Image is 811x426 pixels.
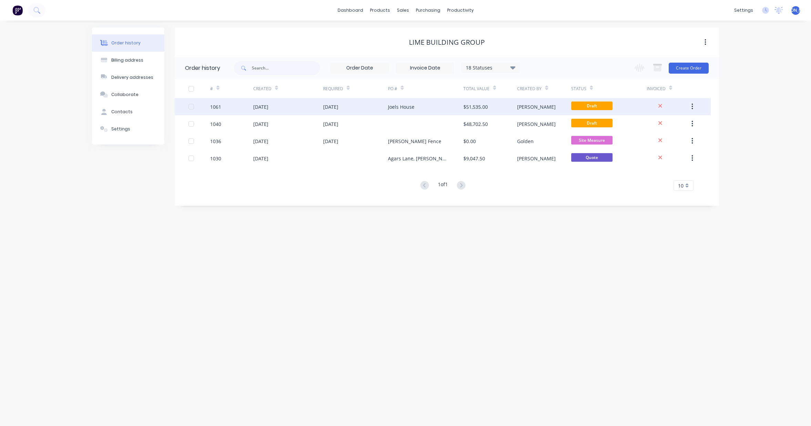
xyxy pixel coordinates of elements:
div: Delivery addresses [111,74,153,81]
span: Site Measure [571,136,613,145]
div: Total Value [463,86,490,92]
div: Required [323,86,343,92]
div: PO # [388,79,463,98]
div: Billing address [111,57,143,63]
span: Draft [571,119,613,127]
img: Factory [12,5,23,15]
div: Created [253,79,323,98]
div: Settings [111,126,130,132]
div: [DATE] [253,138,268,145]
div: [PERSON_NAME] [517,103,556,110]
div: Required [323,79,388,98]
div: Contacts [111,109,133,115]
span: Draft [571,102,613,110]
div: $9,047.50 [463,155,485,162]
input: Search... [252,61,320,75]
div: Created [253,86,271,92]
button: Collaborate [92,86,164,103]
div: Joels House [388,103,414,110]
div: Invoiced [647,79,690,98]
div: Total Value [463,79,517,98]
button: Contacts [92,103,164,120]
div: [DATE] [253,120,268,128]
div: # [210,79,253,98]
div: 1036 [210,138,221,145]
input: Invoice Date [396,63,454,73]
div: 1 of 1 [438,181,448,191]
div: 1040 [210,120,221,128]
div: Created By [517,86,542,92]
div: 1061 [210,103,221,110]
div: products [367,5,393,15]
a: dashboard [334,5,367,15]
div: Invoiced [647,86,666,92]
div: [DATE] [253,103,268,110]
span: 10 [678,182,684,189]
button: Settings [92,120,164,138]
input: Order Date [331,63,389,73]
div: Created By [517,79,571,98]
div: [DATE] [323,120,338,128]
div: [PERSON_NAME] [517,120,556,128]
div: [DATE] [323,103,338,110]
div: Agars Lane, [PERSON_NAME] [388,155,450,162]
div: $51,535.00 [463,103,488,110]
button: Billing address [92,52,164,69]
div: purchasing [412,5,444,15]
button: Delivery addresses [92,69,164,86]
div: Collaborate [111,92,138,98]
div: [PERSON_NAME] [517,155,556,162]
div: PO # [388,86,397,92]
div: sales [393,5,412,15]
button: Create Order [669,63,709,74]
div: productivity [444,5,477,15]
div: [DATE] [253,155,268,162]
div: Status [571,79,647,98]
div: [PERSON_NAME] Fence [388,138,441,145]
div: Status [571,86,586,92]
div: Lime Building Group [409,38,485,46]
span: Quote [571,153,613,162]
div: Order history [185,64,220,72]
button: Order history [92,34,164,52]
div: 1030 [210,155,221,162]
div: Golden [517,138,534,145]
div: $0.00 [463,138,476,145]
div: 18 Statuses [462,64,520,72]
div: # [210,86,213,92]
div: [DATE] [323,138,338,145]
div: Order history [111,40,141,46]
div: $48,702.50 [463,120,488,128]
div: settings [731,5,757,15]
